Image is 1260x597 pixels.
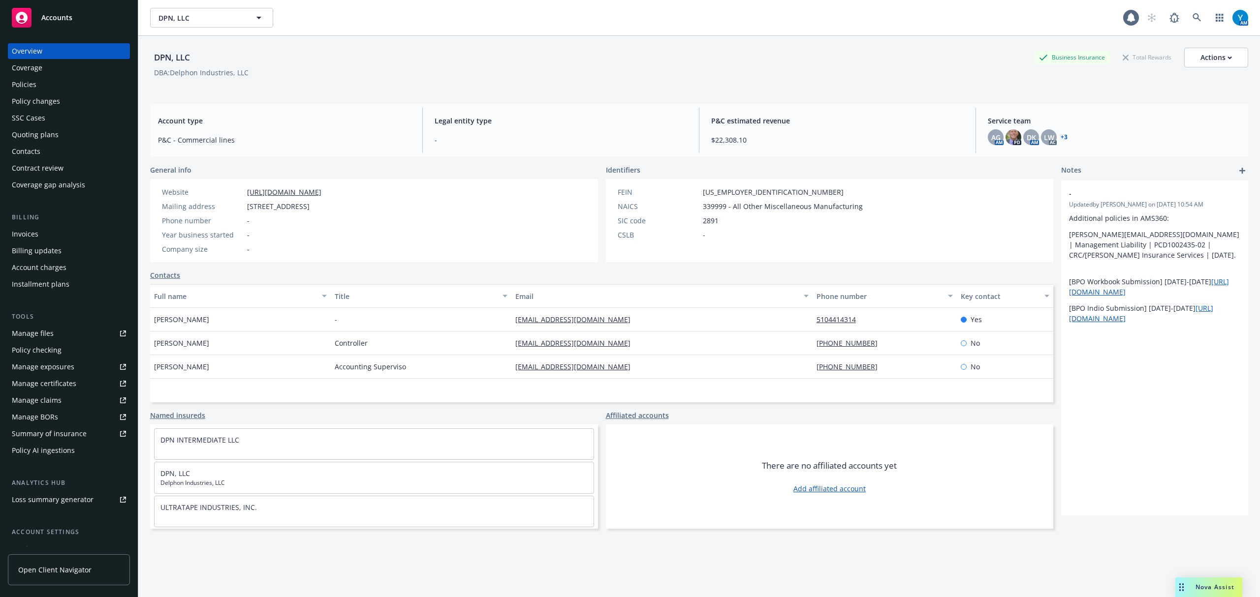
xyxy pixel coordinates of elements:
[1184,48,1248,67] button: Actions
[1210,8,1229,28] a: Switch app
[12,160,63,176] div: Contract review
[247,230,250,240] span: -
[247,187,321,197] a: [URL][DOMAIN_NAME]
[335,291,497,301] div: Title
[335,314,337,325] span: -
[971,361,980,372] span: No
[8,443,130,458] a: Policy AI ingestions
[817,338,885,348] a: [PHONE_NUMBER]
[1069,200,1240,209] span: Updated by [PERSON_NAME] on [DATE] 10:54 AM
[1142,8,1162,28] a: Start snowing
[12,177,85,193] div: Coverage gap analysis
[1034,51,1110,63] div: Business Insurance
[12,409,58,425] div: Manage BORs
[8,127,130,143] a: Quoting plans
[12,243,62,259] div: Billing updates
[154,67,249,78] div: DBA: Delphon Industries, LLC
[8,326,130,341] a: Manage files
[618,187,699,197] div: FEIN
[8,43,130,59] a: Overview
[703,201,863,211] span: 339999 - All Other Miscellaneous Manufacturing
[12,342,62,358] div: Policy checking
[1200,48,1232,67] div: Actions
[160,435,239,445] a: DPN INTERMEDIATE LLC
[606,410,669,420] a: Affiliated accounts
[1027,132,1036,143] span: DK
[12,326,54,341] div: Manage files
[12,276,69,292] div: Installment plans
[8,527,130,537] div: Account settings
[991,132,1001,143] span: AG
[957,284,1053,308] button: Key contact
[703,187,844,197] span: [US_EMPLOYER_IDENTIFICATION_NUMBER]
[12,144,40,159] div: Contacts
[1044,132,1054,143] span: LW
[8,409,130,425] a: Manage BORs
[762,460,897,472] span: There are no affiliated accounts yet
[618,201,699,211] div: NAICS
[1175,577,1188,597] div: Drag to move
[247,244,250,254] span: -
[12,541,54,557] div: Service team
[12,443,75,458] div: Policy AI ingestions
[435,116,687,126] span: Legal entity type
[813,284,957,308] button: Phone number
[8,110,130,126] a: SSC Cases
[150,51,194,64] div: DPN, LLC
[8,243,130,259] a: Billing updates
[703,230,705,240] span: -
[971,338,980,348] span: No
[971,314,982,325] span: Yes
[1236,165,1248,177] a: add
[12,260,66,275] div: Account charges
[160,478,588,487] span: Delphon Industries, LLC
[12,43,42,59] div: Overview
[154,361,209,372] span: [PERSON_NAME]
[8,541,130,557] a: Service team
[150,284,331,308] button: Full name
[618,230,699,240] div: CSLB
[1196,583,1234,591] span: Nova Assist
[515,315,638,324] a: [EMAIL_ADDRESS][DOMAIN_NAME]
[12,492,94,507] div: Loss summary generator
[8,392,130,408] a: Manage claims
[162,187,243,197] div: Website
[158,135,410,145] span: P&C - Commercial lines
[8,478,130,488] div: Analytics hub
[18,565,92,575] span: Open Client Navigator
[8,144,130,159] a: Contacts
[1069,229,1240,260] p: [PERSON_NAME][EMAIL_ADDRESS][DOMAIN_NAME] | Management Liability | PCD1002435-02 | CRC/[PERSON_NA...
[8,160,130,176] a: Contract review
[150,410,205,420] a: Named insureds
[8,359,130,375] span: Manage exposures
[12,110,45,126] div: SSC Cases
[12,376,76,391] div: Manage certificates
[8,492,130,507] a: Loss summary generator
[12,426,87,442] div: Summary of insurance
[12,60,42,76] div: Coverage
[162,215,243,226] div: Phone number
[988,116,1240,126] span: Service team
[606,165,640,175] span: Identifiers
[12,127,59,143] div: Quoting plans
[961,291,1039,301] div: Key contact
[793,483,866,494] a: Add affiliated account
[8,276,130,292] a: Installment plans
[515,362,638,371] a: [EMAIL_ADDRESS][DOMAIN_NAME]
[154,291,316,301] div: Full name
[158,116,410,126] span: Account type
[1069,188,1215,199] span: -
[618,215,699,226] div: SIC code
[711,135,964,145] span: $22,308.10
[247,215,250,226] span: -
[150,270,180,280] a: Contacts
[515,338,638,348] a: [EMAIL_ADDRESS][DOMAIN_NAME]
[1006,129,1021,145] img: photo
[1175,577,1242,597] button: Nova Assist
[247,201,310,211] span: [STREET_ADDRESS]
[8,93,130,109] a: Policy changes
[335,361,406,372] span: Accounting Superviso
[1069,276,1240,297] p: [BPO Workbook Submission] [DATE]-[DATE]
[1069,213,1240,223] p: Additional policies in AMS360:
[8,260,130,275] a: Account charges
